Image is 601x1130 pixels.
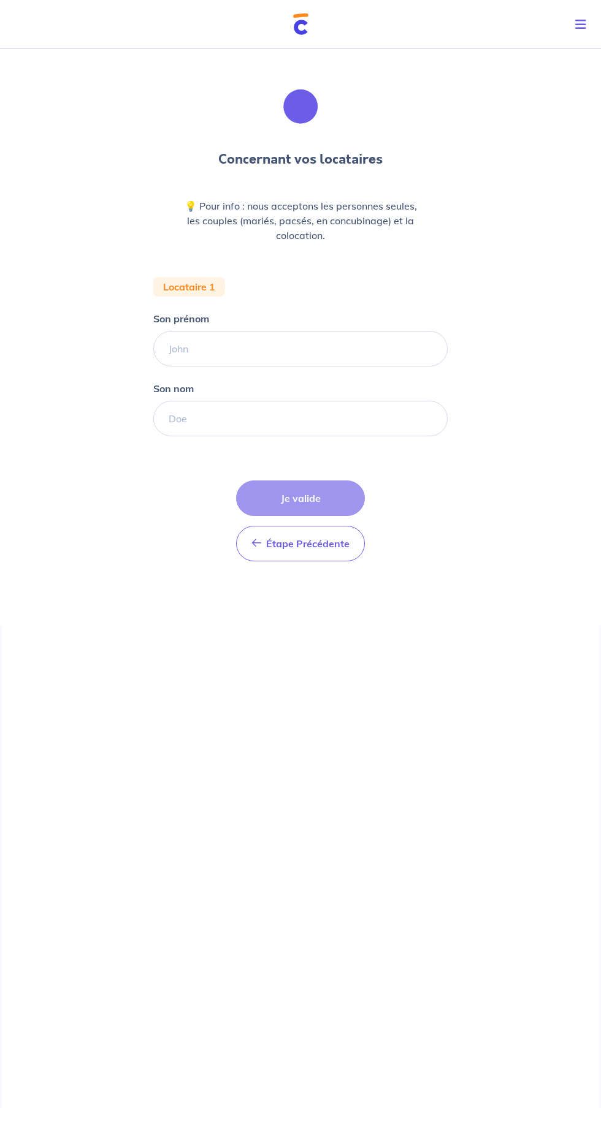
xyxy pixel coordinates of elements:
input: John [153,331,448,366]
p: 💡 Pour info : nous acceptons les personnes seules, les couples (mariés, pacsés, en concubinage) e... [183,199,418,243]
button: Étape Précédente [236,526,365,561]
img: Cautioneo [293,13,308,35]
button: Toggle navigation [565,9,601,40]
div: Locataire 1 [153,277,225,297]
input: Doe [153,401,448,436]
img: illu_tenants.svg [267,74,334,140]
span: Étape Précédente [266,537,350,550]
p: Son prénom [153,311,209,326]
p: Son nom [153,381,194,396]
h3: Concernant vos locataires [218,150,383,169]
div: LESS_THAN_20_DAYS [153,74,448,571]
